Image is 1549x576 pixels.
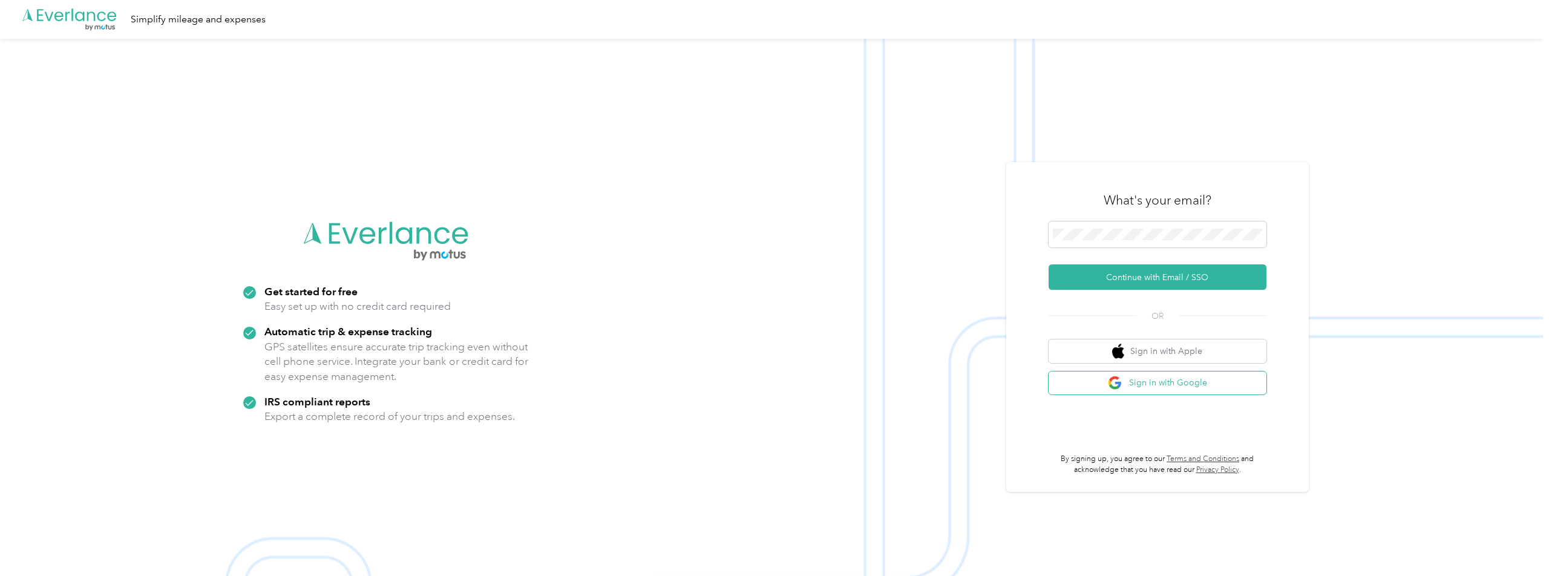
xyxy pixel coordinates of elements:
[264,409,515,424] p: Export a complete record of your trips and expenses.
[264,285,358,298] strong: Get started for free
[1112,344,1124,359] img: apple logo
[264,395,370,408] strong: IRS compliant reports
[1196,465,1239,474] a: Privacy Policy
[1049,371,1266,395] button: google logoSign in with Google
[131,12,266,27] div: Simplify mileage and expenses
[1049,454,1266,475] p: By signing up, you agree to our and acknowledge that you have read our .
[264,325,432,338] strong: Automatic trip & expense tracking
[264,299,451,314] p: Easy set up with no credit card required
[1049,339,1266,363] button: apple logoSign in with Apple
[1108,376,1123,391] img: google logo
[1104,192,1211,209] h3: What's your email?
[1136,310,1179,322] span: OR
[1049,264,1266,290] button: Continue with Email / SSO
[1167,454,1239,463] a: Terms and Conditions
[264,339,529,384] p: GPS satellites ensure accurate trip tracking even without cell phone service. Integrate your bank...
